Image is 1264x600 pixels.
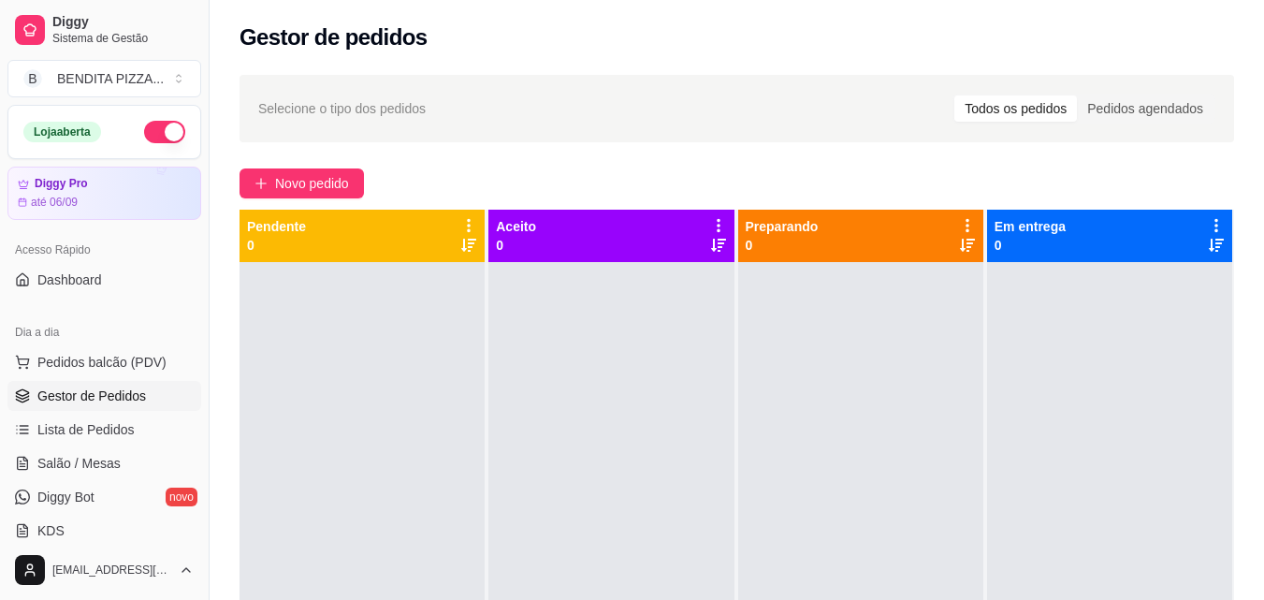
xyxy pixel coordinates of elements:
[995,217,1066,236] p: Em entrega
[7,548,201,593] button: [EMAIL_ADDRESS][DOMAIN_NAME]
[7,60,201,97] button: Select a team
[7,317,201,347] div: Dia a dia
[144,121,185,143] button: Alterar Status
[7,7,201,52] a: DiggySistema de Gestão
[254,177,268,190] span: plus
[240,168,364,198] button: Novo pedido
[746,236,819,255] p: 0
[7,381,201,411] a: Gestor de Pedidos
[37,488,94,506] span: Diggy Bot
[23,122,101,142] div: Loja aberta
[37,387,146,405] span: Gestor de Pedidos
[995,236,1066,255] p: 0
[37,454,121,473] span: Salão / Mesas
[23,69,42,88] span: B
[7,265,201,295] a: Dashboard
[258,98,426,119] span: Selecione o tipo dos pedidos
[247,236,306,255] p: 0
[7,516,201,546] a: KDS
[52,31,194,46] span: Sistema de Gestão
[1077,95,1213,122] div: Pedidos agendados
[7,415,201,445] a: Lista de Pedidos
[57,69,164,88] div: BENDITA PIZZA ...
[240,22,428,52] h2: Gestor de pedidos
[746,217,819,236] p: Preparando
[31,195,78,210] article: até 06/09
[954,95,1077,122] div: Todos os pedidos
[37,271,102,289] span: Dashboard
[7,235,201,265] div: Acesso Rápido
[37,420,135,439] span: Lista de Pedidos
[247,217,306,236] p: Pendente
[52,14,194,31] span: Diggy
[7,347,201,377] button: Pedidos balcão (PDV)
[52,563,171,578] span: [EMAIL_ADDRESS][DOMAIN_NAME]
[275,173,349,194] span: Novo pedido
[496,217,536,236] p: Aceito
[37,521,65,540] span: KDS
[37,353,167,372] span: Pedidos balcão (PDV)
[7,482,201,512] a: Diggy Botnovo
[35,177,88,191] article: Diggy Pro
[496,236,536,255] p: 0
[7,167,201,220] a: Diggy Proaté 06/09
[7,448,201,478] a: Salão / Mesas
